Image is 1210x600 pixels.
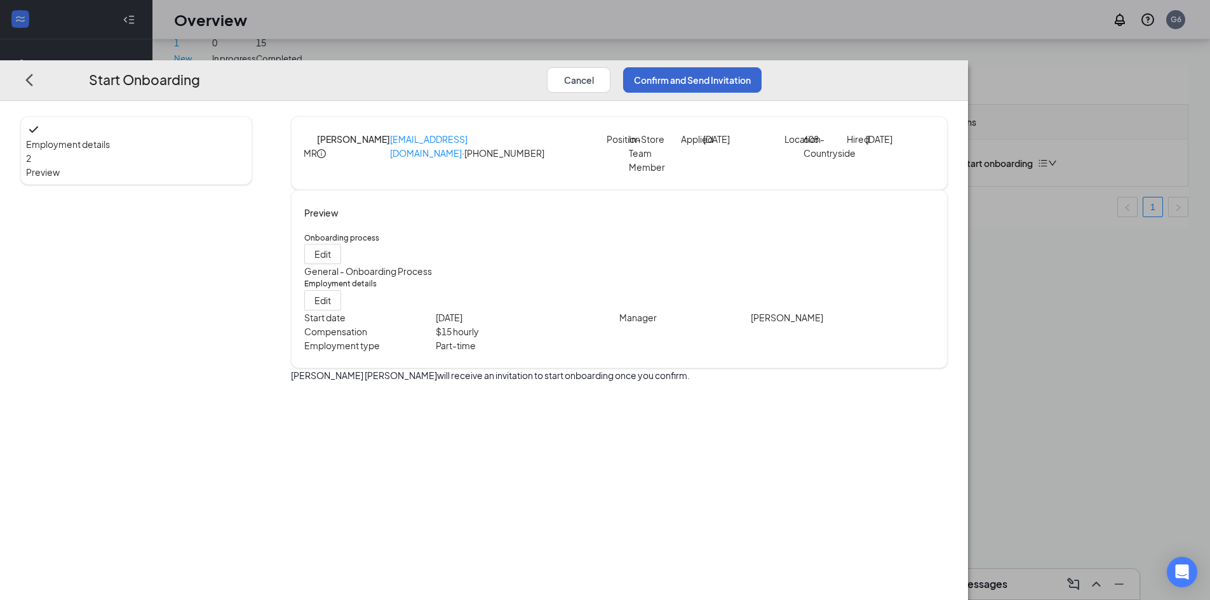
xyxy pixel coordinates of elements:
[436,324,619,338] p: $ 15 hourly
[304,206,934,220] h4: Preview
[304,278,934,290] h5: Employment details
[26,137,246,151] span: Employment details
[304,265,432,277] span: General - Onboarding Process
[436,338,619,352] p: Part-time
[629,132,673,174] p: In-Store Team Member
[314,293,331,307] span: Edit
[291,368,948,382] p: [PERSON_NAME] [PERSON_NAME] will receive an invitation to start onboarding once you confirm.
[784,132,803,146] p: Location
[703,132,748,146] p: [DATE]
[751,310,934,324] p: [PERSON_NAME]
[304,338,436,352] p: Employment type
[304,290,341,310] button: Edit
[26,152,31,164] span: 2
[547,67,610,92] button: Cancel
[619,310,751,324] p: Manager
[607,132,629,146] p: Position
[866,132,903,146] p: [DATE]
[803,132,841,160] p: 608 - Countryside
[89,69,200,90] h3: Start Onboarding
[304,310,436,324] p: Start date
[26,122,41,137] svg: Checkmark
[436,310,619,324] p: [DATE]
[681,132,703,146] p: Applied
[304,232,934,244] h5: Onboarding process
[390,132,607,161] p: · [PHONE_NUMBER]
[304,324,436,338] p: Compensation
[623,67,762,92] button: Confirm and Send Invitation
[390,133,467,159] a: [EMAIL_ADDRESS][DOMAIN_NAME]
[304,146,317,160] div: MR
[314,247,331,261] span: Edit
[304,244,341,264] button: Edit
[26,165,246,179] span: Preview
[1167,557,1197,587] div: Open Intercom Messenger
[847,132,865,146] p: Hired
[317,149,326,157] span: info-circle
[317,132,390,146] h4: [PERSON_NAME]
